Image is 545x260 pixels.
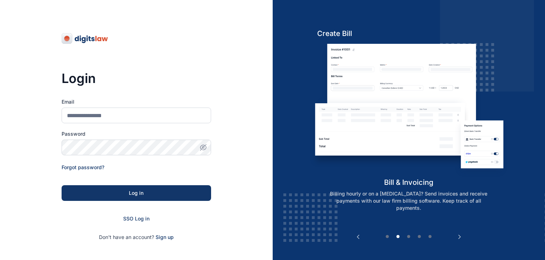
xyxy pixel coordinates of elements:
h5: Create Bill [310,28,508,38]
button: Log in [62,185,211,201]
button: 4 [416,233,423,240]
p: Billing hourly or on a [MEDICAL_DATA]? Send invoices and receive payments with our law firm billi... [318,190,500,212]
img: bill-and-invoicin [310,44,508,177]
a: SSO Log in [123,215,150,222]
p: Don't have an account? [62,234,211,241]
label: Email [62,98,211,105]
button: Next [456,233,463,240]
span: Sign up [156,234,174,241]
img: digitslaw-logo [62,33,109,44]
button: Previous [355,233,362,240]
label: Password [62,130,211,137]
button: 1 [384,233,391,240]
button: 5 [426,233,434,240]
button: 3 [405,233,412,240]
a: Sign up [156,234,174,240]
h3: Login [62,71,211,85]
button: 2 [394,233,402,240]
div: Log in [73,189,200,197]
h5: bill & invoicing [310,177,508,187]
a: Forgot password? [62,164,104,170]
